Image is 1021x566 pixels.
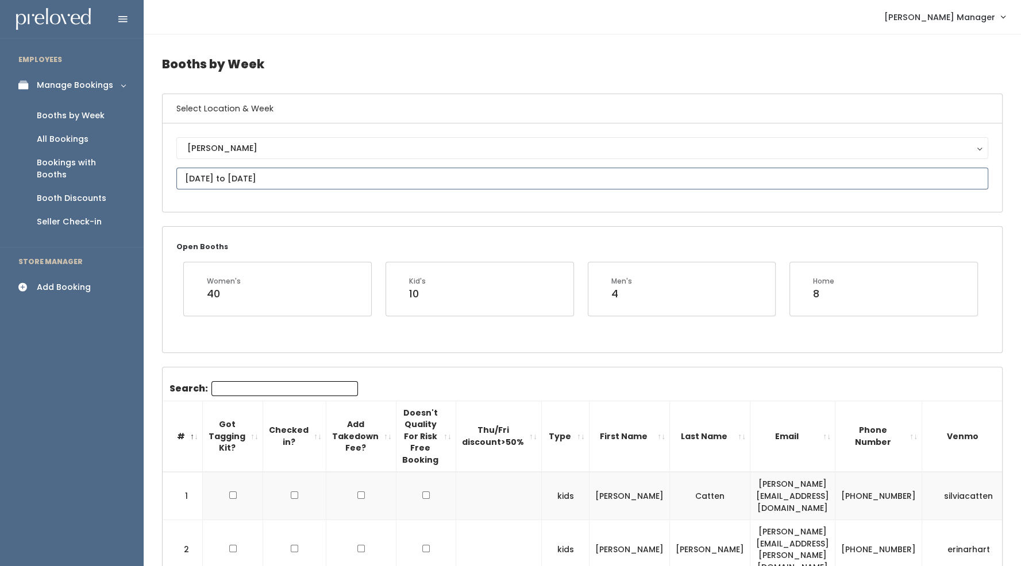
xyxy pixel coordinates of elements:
[16,8,91,30] img: preloved logo
[456,401,542,472] th: Thu/Fri discount&gt;50%: activate to sort column ascending
[37,110,105,122] div: Booths by Week
[37,79,113,91] div: Manage Bookings
[163,94,1002,123] h6: Select Location & Week
[590,472,670,520] td: [PERSON_NAME]
[187,142,977,154] div: [PERSON_NAME]
[37,216,102,228] div: Seller Check-in
[37,133,88,145] div: All Bookings
[884,11,995,24] span: [PERSON_NAME] Manager
[590,401,670,472] th: First Name: activate to sort column ascending
[163,472,203,520] td: 1
[211,381,358,396] input: Search:
[162,48,1003,80] h4: Booths by Week
[835,401,922,472] th: Phone Number: activate to sort column ascending
[813,276,834,286] div: Home
[750,401,835,472] th: Email: activate to sort column ascending
[670,472,750,520] td: Catten
[670,401,750,472] th: Last Name: activate to sort column ascending
[163,401,203,472] th: #: activate to sort column descending
[750,472,835,520] td: [PERSON_NAME][EMAIL_ADDRESS][DOMAIN_NAME]
[326,401,396,472] th: Add Takedown Fee?: activate to sort column ascending
[37,192,106,204] div: Booth Discounts
[37,157,125,181] div: Bookings with Booths
[169,381,358,396] label: Search:
[409,276,426,286] div: Kid's
[207,286,241,301] div: 40
[263,401,326,472] th: Checked in?: activate to sort column ascending
[611,276,632,286] div: Men's
[409,286,426,301] div: 10
[611,286,632,301] div: 4
[542,401,590,472] th: Type: activate to sort column ascending
[203,401,263,472] th: Got Tagging Kit?: activate to sort column ascending
[396,401,456,472] th: Doesn't Quality For Risk Free Booking : activate to sort column ascending
[873,5,1016,29] a: [PERSON_NAME] Manager
[176,168,988,189] input: November 1 - November 7, 2025
[922,401,1015,472] th: Venmo: activate to sort column ascending
[542,472,590,520] td: kids
[37,281,91,293] div: Add Booking
[207,276,241,286] div: Women's
[835,472,922,520] td: [PHONE_NUMBER]
[176,242,228,251] small: Open Booths
[813,286,834,301] div: 8
[176,137,988,159] button: [PERSON_NAME]
[922,472,1015,520] td: silviacatten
